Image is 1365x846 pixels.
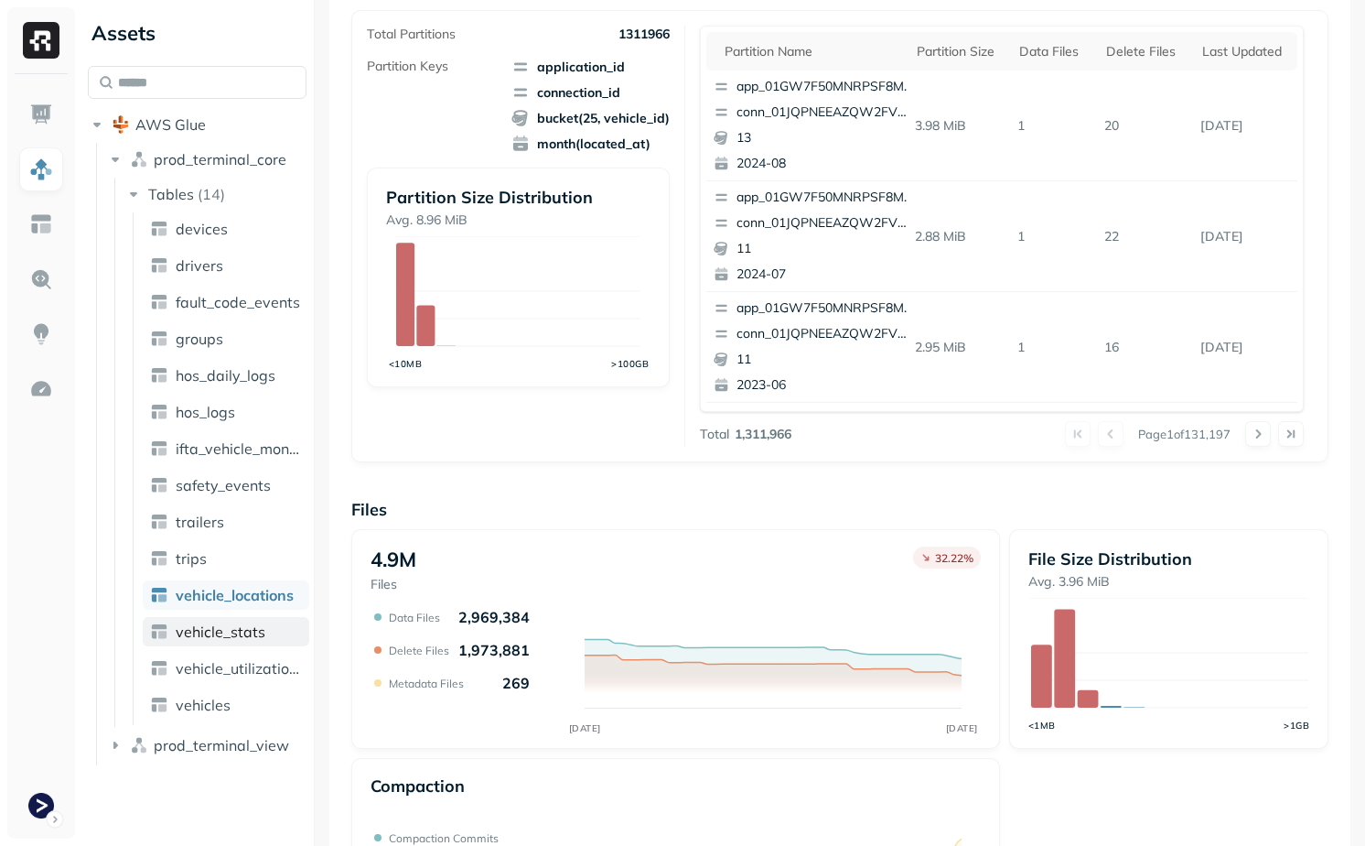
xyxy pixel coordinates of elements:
[908,331,1010,363] p: 2.95 MiB
[371,775,465,797] p: Compaction
[148,185,194,203] span: Tables
[1010,221,1097,253] p: 1
[1010,110,1097,142] p: 1
[150,403,168,421] img: table
[176,403,235,421] span: hos_logs
[569,722,601,734] tspan: [DATE]
[143,617,309,646] a: vehicle_stats
[736,78,914,96] p: app_01GW7F50MNRPSF8MFHFDEVDVJA
[176,439,302,458] span: ifta_vehicle_months
[150,659,168,678] img: table
[150,293,168,311] img: table
[736,351,914,369] p: 11
[143,434,309,463] a: ifta_vehicle_months
[612,358,650,370] tspan: >100GB
[389,358,423,370] tspan: <10MB
[736,325,914,343] p: conn_01JQPNEEAZQW2FVQBK9RNVNQHD
[150,696,168,714] img: table
[917,43,1001,60] div: Partition size
[386,187,650,208] p: Partition Size Distribution
[143,544,309,573] a: trips
[511,58,670,76] span: application_id
[1193,110,1297,142] p: Oct 3, 2025
[150,366,168,385] img: table
[1097,110,1193,142] p: 20
[1019,43,1088,60] div: Data Files
[511,83,670,102] span: connection_id
[706,403,922,513] button: app_01GW7F50MNRPSF8MFHFDEVDVJAconn_01H53KGBREZ9ZCD4MC2XHP9714112022-08
[176,513,224,531] span: trailers
[371,576,416,593] p: Files
[143,471,309,500] a: safety_events
[143,287,309,317] a: fault_code_events
[946,722,978,734] tspan: [DATE]
[736,129,914,147] p: 13
[511,109,670,127] span: bucket(25, vehicle_id)
[351,499,1328,520] p: Files
[150,256,168,275] img: table
[935,551,973,565] p: 32.22 %
[176,476,271,494] span: safety_events
[1028,548,1309,569] p: File Size Distribution
[736,240,914,258] p: 11
[176,659,302,678] span: vehicle_utilization_day
[1028,573,1309,591] p: Avg. 3.96 MiB
[736,155,914,173] p: 2024-08
[1284,720,1309,732] tspan: >1GB
[1193,221,1297,253] p: Oct 3, 2025
[1097,221,1193,253] p: 22
[29,267,53,291] img: Query Explorer
[908,110,1010,142] p: 3.98 MiB
[367,58,448,75] p: Partition Keys
[143,251,309,280] a: drivers
[154,736,289,754] span: prod_terminal_view
[176,549,207,568] span: trips
[908,221,1010,253] p: 2.88 MiB
[736,266,914,284] p: 2024-07
[700,426,729,443] p: Total
[198,185,225,203] p: ( 14 )
[735,426,791,443] p: 1,311,966
[1010,331,1097,363] p: 1
[112,115,130,134] img: root
[150,549,168,568] img: table
[150,476,168,494] img: table
[736,103,914,122] p: conn_01JQPNEEAZQW2FVQBK9RNVNQHD
[143,654,309,683] a: vehicle_utilization_day
[389,644,449,657] p: Delete Files
[176,586,294,604] span: vehicle_locations
[130,736,148,754] img: namespace
[706,292,922,402] button: app_01GW7F50MNRPSF8MFHFDEVDVJAconn_01JQPNEEAZQW2FVQBK9RNVNQHD112023-06
[29,157,53,181] img: Assets
[706,181,922,291] button: app_01GW7F50MNRPSF8MFHFDEVDVJAconn_01JQPNEEAZQW2FVQBK9RNVNQHD112024-07
[150,513,168,531] img: table
[176,623,265,641] span: vehicle_stats
[106,145,307,174] button: prod_terminal_core
[1193,331,1297,363] p: Oct 3, 2025
[130,150,148,168] img: namespace
[736,376,914,395] p: 2023-06
[1097,331,1193,363] p: 16
[150,220,168,238] img: table
[176,256,223,275] span: drivers
[389,677,464,690] p: Metadata Files
[736,189,914,207] p: app_01GW7F50MNRPSF8MFHFDEVDVJA
[1106,43,1184,60] div: Delete Files
[124,179,308,209] button: Tables(14)
[502,674,530,692] p: 269
[29,377,53,401] img: Optimization
[511,135,670,153] span: month(located_at)
[88,18,306,48] div: Assets
[29,322,53,346] img: Insights
[154,150,286,168] span: prod_terminal_core
[386,211,650,229] p: Avg. 8.96 MiB
[29,212,53,236] img: Asset Explorer
[176,293,300,311] span: fault_code_events
[150,439,168,458] img: table
[736,299,914,318] p: app_01GW7F50MNRPSF8MFHFDEVDVJA
[88,110,306,139] button: AWS Glue
[176,330,223,348] span: groups
[23,22,59,59] img: Ryft
[176,366,275,385] span: hos_daily_logs
[143,214,309,244] a: devices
